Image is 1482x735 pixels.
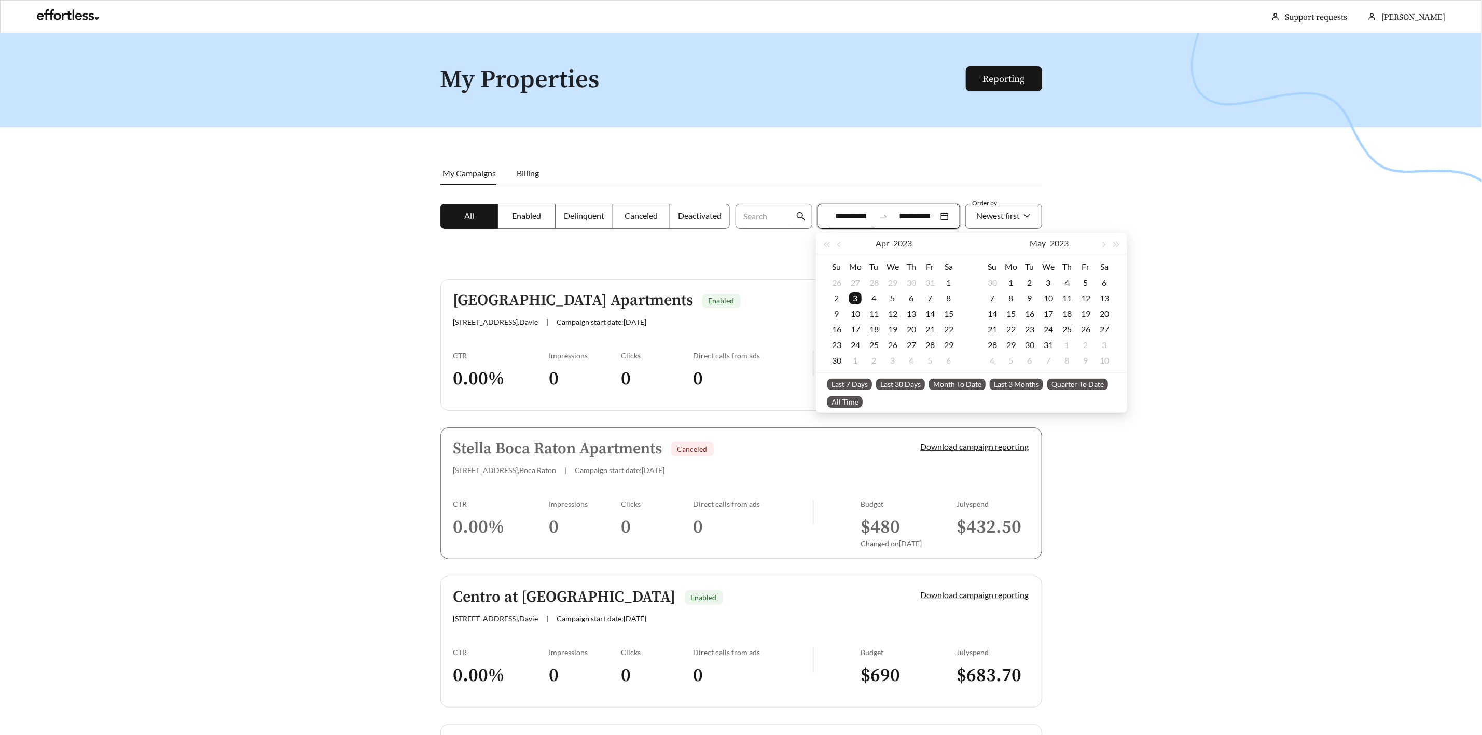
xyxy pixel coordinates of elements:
th: Tu [1020,258,1039,275]
td: 2023-05-10 [1039,290,1058,306]
div: 24 [849,339,862,351]
div: Budget [861,648,957,657]
td: 2023-05-04 [1058,275,1076,290]
td: 2023-05-26 [1076,322,1095,337]
div: 25 [1061,323,1073,336]
th: Th [902,258,921,275]
div: 20 [1098,308,1111,320]
h3: 0 [621,664,693,687]
td: 2023-05-29 [1002,337,1020,353]
div: 13 [905,308,918,320]
button: Apr [876,233,889,254]
div: 1 [849,354,862,367]
div: 24 [1042,323,1055,336]
div: Clicks [621,648,693,657]
img: line [813,500,814,524]
div: CTR [453,500,549,508]
div: 23 [1023,323,1036,336]
h3: $ 683.70 [957,664,1029,687]
td: 2023-05-25 [1058,322,1076,337]
h1: My Properties [440,66,967,94]
div: 10 [1042,292,1055,304]
div: 5 [1005,354,1017,367]
span: Last 3 Months [990,379,1043,390]
div: 21 [986,323,999,336]
div: 20 [905,323,918,336]
td: 2023-05-03 [883,353,902,368]
div: 4 [1061,276,1073,289]
div: 25 [868,339,880,351]
a: Download campaign reporting [921,590,1029,600]
td: 2023-04-28 [921,337,939,353]
span: All Time [827,396,863,408]
div: 29 [943,339,955,351]
td: 2023-06-09 [1076,353,1095,368]
div: 18 [1061,308,1073,320]
a: Centro at [GEOGRAPHIC_DATA]Enabled[STREET_ADDRESS],Davie|Campaign start date:[DATE]Download campa... [440,576,1042,708]
th: Su [983,258,1002,275]
div: 10 [849,308,862,320]
span: | [547,317,549,326]
h3: 0 [621,367,693,391]
h3: 0.00 % [453,516,549,539]
td: 2023-04-24 [846,337,865,353]
h3: 0 [693,516,813,539]
td: 2023-05-03 [1039,275,1058,290]
div: 29 [1005,339,1017,351]
td: 2023-05-11 [1058,290,1076,306]
h3: 0 [693,664,813,687]
td: 2023-06-04 [983,353,1002,368]
td: 2023-04-08 [939,290,958,306]
div: 27 [849,276,862,289]
td: 2023-04-10 [846,306,865,322]
td: 2023-04-18 [865,322,883,337]
div: 13 [1098,292,1111,304]
td: 2023-04-12 [883,306,902,322]
th: Tu [865,258,883,275]
td: 2023-04-29 [939,337,958,353]
div: 5 [887,292,899,304]
div: 10 [1098,354,1111,367]
th: Su [827,258,846,275]
span: swap-right [879,212,888,221]
h3: 0 [621,516,693,539]
div: 30 [830,354,843,367]
th: Fr [921,258,939,275]
div: Impressions [549,500,621,508]
img: line [813,648,814,673]
td: 2023-03-26 [827,275,846,290]
td: 2023-05-02 [865,353,883,368]
td: 2023-06-08 [1058,353,1076,368]
td: 2023-04-26 [883,337,902,353]
span: [STREET_ADDRESS] , Boca Raton [453,466,557,475]
td: 2023-05-20 [1095,306,1114,322]
td: 2023-04-16 [827,322,846,337]
span: | [565,466,567,475]
div: 4 [986,354,999,367]
td: 2023-04-01 [939,275,958,290]
h5: Centro at [GEOGRAPHIC_DATA] [453,589,676,606]
div: 15 [943,308,955,320]
span: Month To Date [929,379,986,390]
div: 14 [924,308,936,320]
div: CTR [453,351,549,360]
td: 2023-05-07 [983,290,1002,306]
div: 1 [943,276,955,289]
div: 28 [924,339,936,351]
div: Budget [861,500,957,508]
div: 6 [1023,354,1036,367]
td: 2023-04-15 [939,306,958,322]
h3: 0 [549,516,621,539]
span: Canceled [677,445,708,453]
span: All [464,211,474,220]
div: 23 [830,339,843,351]
td: 2023-06-01 [1058,337,1076,353]
div: 27 [905,339,918,351]
div: Clicks [621,351,693,360]
div: 3 [887,354,899,367]
td: 2023-05-13 [1095,290,1114,306]
th: Sa [939,258,958,275]
td: 2023-04-30 [827,353,846,368]
td: 2023-04-04 [865,290,883,306]
div: 6 [1098,276,1111,289]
